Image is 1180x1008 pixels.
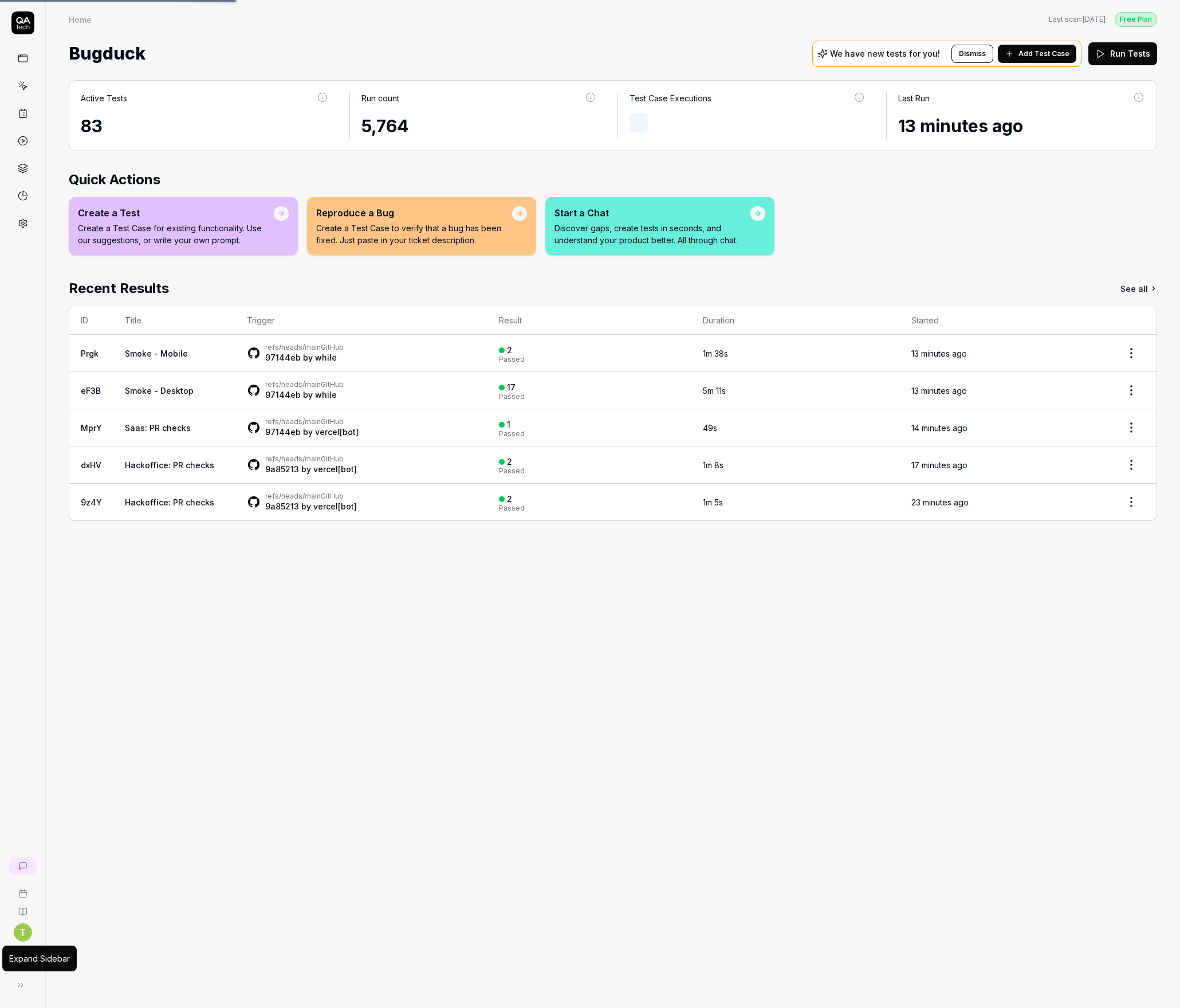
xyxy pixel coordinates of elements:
div: by [265,426,359,438]
a: refs/heads/main [265,343,321,351]
a: 9a85213 [265,501,299,511]
a: 9z4Y [81,497,102,507]
a: while [315,353,337,362]
div: 1 [507,420,510,430]
div: Passed [499,468,525,475]
p: Create a Test Case to verify that a bug has been fixed. Just paste in your ticket description. [316,222,512,246]
span: Bugduck [69,38,145,69]
a: 9a85213 [265,464,299,474]
th: Trigger [235,306,487,335]
th: Started [900,306,1106,335]
a: refs/heads/main [265,417,321,426]
a: vercel[bot] [313,501,357,511]
p: We have new tests for you! [830,50,940,58]
div: 2 [507,345,512,355]
div: Reproduce a Bug [316,206,512,220]
button: Run Tests [1088,42,1157,65]
div: Home [69,14,92,25]
a: Prgk [81,349,99,358]
th: ID [69,306,113,335]
a: refs/heads/main [265,492,321,500]
a: Documentation [5,898,41,916]
span: Last scan: [1049,14,1106,25]
div: Last Run [898,92,930,104]
th: Duration [691,306,899,335]
a: Hackoffice: PR checks [125,497,214,507]
div: Active Tests [81,92,127,104]
time: 14 minutes ago [911,423,967,433]
h2: Recent Results [69,278,169,299]
div: Passed [499,356,525,363]
button: T [14,923,32,942]
div: by [265,501,357,512]
th: Result [487,306,692,335]
a: New conversation [9,857,37,875]
a: vercel[bot] [315,427,359,437]
a: 97144eb [265,427,301,437]
th: Title [113,306,235,335]
div: Passed [499,430,525,437]
div: by [265,352,344,363]
time: 13 minutes ago [898,116,1023,136]
p: Create a Test Case for existing functionality. Use our suggestions, or write your own prompt. [78,222,274,246]
a: 97144eb [265,390,301,400]
h2: Quick Actions [69,169,1157,190]
a: Book a call with us [5,880,41,898]
a: Hackoffice: PR checks [125,460,214,470]
time: 17 minutes ago [911,460,967,470]
div: by [265,464,357,475]
a: eF3B [81,386,101,396]
div: 83 [81,113,329,139]
button: Free Plan [1115,11,1157,27]
time: [DATE] [1083,15,1106,23]
a: refs/heads/main [265,380,321,389]
span: Add Test Case [1018,49,1069,59]
button: Add Test Case [998,45,1076,63]
button: QA Tech Logo [5,942,41,974]
div: Passed [499,505,525,512]
div: Passed [499,393,525,400]
div: 17 [507,382,516,393]
time: 23 minutes ago [911,497,969,507]
div: Start a Chat [554,206,750,220]
time: 49s [703,423,717,433]
a: 97144eb [265,353,301,362]
a: Smoke - Mobile [125,349,188,358]
div: Expand Sidebar [9,952,70,964]
div: Test Case Executions [630,92,711,104]
div: GitHub [265,454,357,464]
a: dxHV [81,460,101,470]
a: vercel[bot] [313,464,357,474]
div: 5,764 [361,113,597,139]
div: Run count [361,92,399,104]
time: 5m 11s [703,386,726,396]
div: GitHub [265,380,344,389]
a: See all [1120,278,1157,299]
div: 2 [507,457,512,467]
time: 1m 5s [703,497,723,507]
time: 1m 38s [703,349,728,358]
a: MprY [81,423,102,433]
div: GitHub [265,492,357,501]
button: Dismiss [951,45,993,63]
p: Discover gaps, create tests in seconds, and understand your product better. All through chat. [554,222,750,246]
a: Saas: PR checks [125,423,191,433]
div: by [265,389,344,401]
time: 1m 8s [703,460,723,470]
a: Smoke - Desktop [125,386,194,396]
div: Create a Test [78,206,274,220]
time: 13 minutes ago [911,349,967,358]
div: 2 [507,494,512,504]
a: while [315,390,337,400]
div: GitHub [265,417,359,426]
div: GitHub [265,343,344,352]
a: refs/heads/main [265,454,321,463]
time: 13 minutes ago [911,386,967,396]
button: Last scan:[DATE] [1049,14,1106,25]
